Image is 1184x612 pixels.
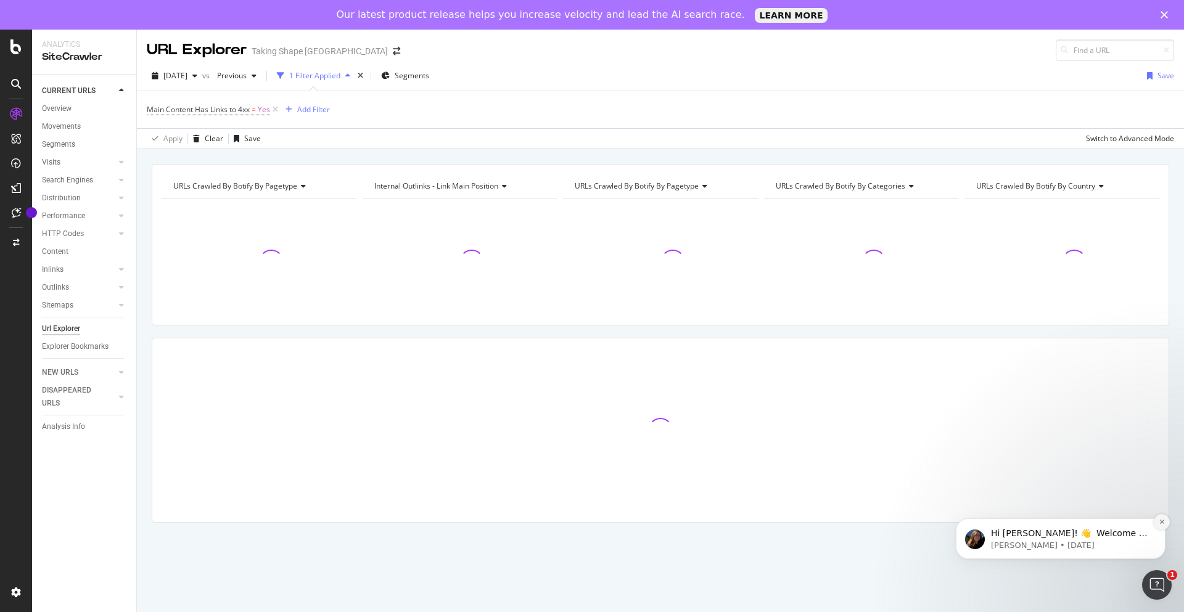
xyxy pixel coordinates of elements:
a: Segments [42,138,128,151]
p: Hi [PERSON_NAME]! 👋 Welcome to Botify chat support! Have a question? Reply to this message and ou... [54,87,213,99]
button: Save [229,129,261,149]
div: DISAPPEARED URLS [42,384,104,410]
div: Inlinks [42,263,64,276]
button: Segments [376,66,434,86]
div: 1 Filter Applied [289,70,340,81]
div: HTTP Codes [42,227,84,240]
div: Apply [163,133,183,144]
div: Url Explorer [42,322,80,335]
div: Save [244,133,261,144]
span: 1 [1167,570,1177,580]
div: Analysis Info [42,420,85,433]
span: Yes [258,101,270,118]
h4: URLs Crawled By Botify By categories [773,176,948,196]
a: DISAPPEARED URLS [42,384,115,410]
div: arrow-right-arrow-left [393,47,400,55]
button: Apply [147,129,183,149]
img: Profile image for Laura [28,89,47,108]
p: Message from Laura, sent 23w ago [54,99,213,110]
button: Clear [188,129,223,149]
input: Find a URL [1056,39,1174,61]
iframe: Intercom notifications message [937,441,1184,579]
div: Switch to Advanced Mode [1086,133,1174,144]
div: Taking Shape [GEOGRAPHIC_DATA] [252,45,388,57]
span: Segments [395,70,429,81]
a: Visits [42,156,115,169]
a: NEW URLS [42,366,115,379]
div: Our latest product release helps you increase velocity and lead the AI search race. [337,9,745,21]
button: [DATE] [147,66,202,86]
div: times [355,70,366,82]
span: 2025 Aug. 26th [163,70,187,81]
button: Switch to Advanced Mode [1081,129,1174,149]
div: Visits [42,156,60,169]
a: Movements [42,120,128,133]
span: URLs Crawled By Botify By country [976,181,1095,191]
div: Clear [205,133,223,144]
span: Previous [212,70,247,81]
div: Tooltip anchor [26,207,37,218]
a: Sitemaps [42,299,115,312]
div: Search Engines [42,174,93,187]
div: Content [42,245,68,258]
h4: URLs Crawled By Botify By pagetype [171,176,345,196]
div: Close [1161,11,1173,18]
div: Performance [42,210,85,222]
a: HTTP Codes [42,227,115,240]
h4: URLs Crawled By Botify By country [974,176,1148,196]
a: Search Engines [42,174,115,187]
h4: Internal Outlinks - Link Main Position [372,176,546,196]
span: URLs Crawled By Botify By pagetype [173,181,297,191]
div: Sitemaps [42,299,73,312]
span: URLs Crawled By Botify By categories [776,181,905,191]
div: Explorer Bookmarks [42,340,109,353]
div: Overview [42,102,72,115]
div: SiteCrawler [42,50,126,64]
div: CURRENT URLS [42,84,96,97]
span: = [252,104,256,115]
h4: URLs Crawled By Botify By pagetype [572,176,747,196]
span: URLs Crawled By Botify By pagetype [575,181,699,191]
div: Distribution [42,192,81,205]
a: Inlinks [42,263,115,276]
a: Outlinks [42,281,115,294]
button: Previous [212,66,261,86]
a: Analysis Info [42,420,128,433]
button: Add Filter [281,102,330,117]
a: Distribution [42,192,115,205]
a: Url Explorer [42,322,128,335]
a: Performance [42,210,115,222]
div: message notification from Laura, 23w ago. Hi Jason! 👋 Welcome to Botify chat support! Have a ques... [18,78,228,118]
button: Dismiss notification [216,73,232,89]
div: Movements [42,120,81,133]
a: Overview [42,102,128,115]
span: Internal Outlinks - Link Main Position [374,181,498,191]
div: NEW URLS [42,366,78,379]
a: CURRENT URLS [42,84,115,97]
div: URL Explorer [147,39,247,60]
a: Content [42,245,128,258]
span: Main Content Has Links to 4xx [147,104,250,115]
button: Save [1142,66,1174,86]
a: Explorer Bookmarks [42,340,128,353]
span: vs [202,70,212,81]
a: LEARN MORE [755,8,828,23]
button: 1 Filter Applied [272,66,355,86]
div: Segments [42,138,75,151]
div: Analytics [42,39,126,50]
div: Save [1157,70,1174,81]
div: Outlinks [42,281,69,294]
div: Add Filter [297,104,330,115]
iframe: Intercom live chat [1142,570,1172,600]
